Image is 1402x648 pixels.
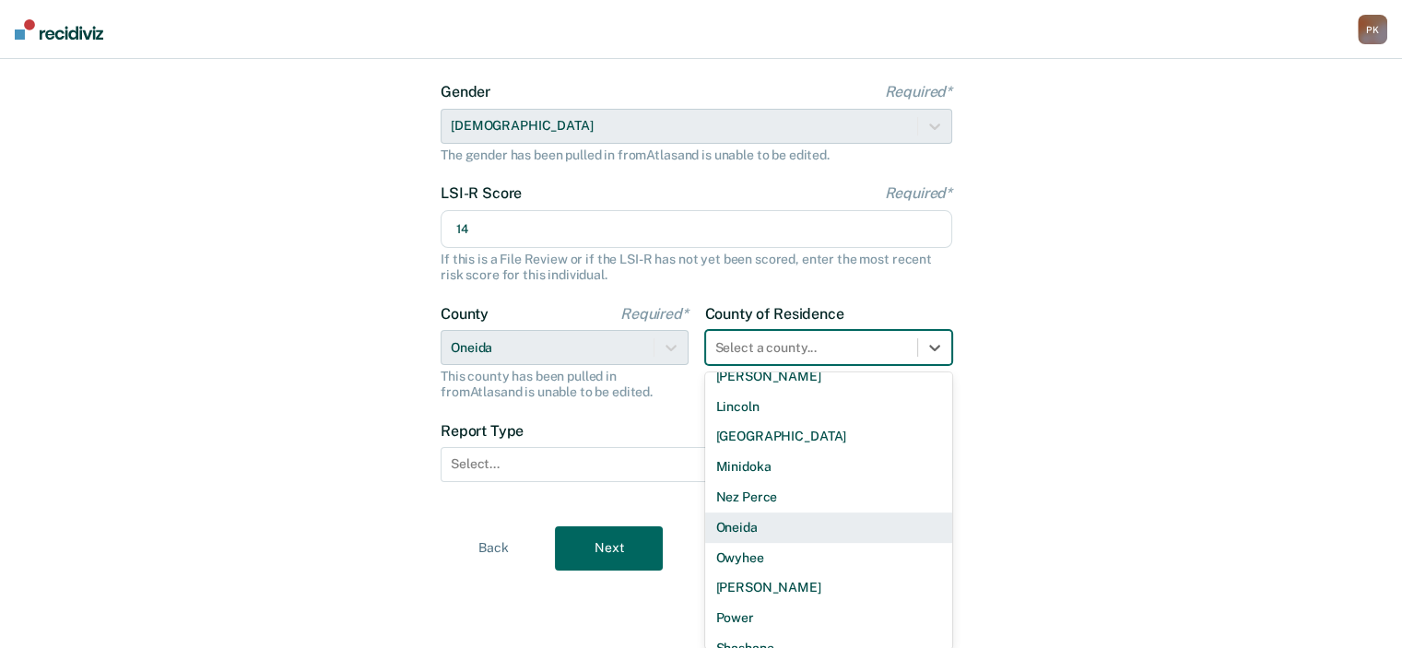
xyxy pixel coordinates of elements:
label: County [441,305,689,323]
button: Next [555,526,663,571]
img: Recidiviz [15,19,103,40]
button: Back [440,526,548,571]
div: [PERSON_NAME] [705,572,953,603]
span: Required* [884,184,952,202]
label: Report Type [441,422,952,440]
label: LSI-R Score [441,184,952,202]
div: [GEOGRAPHIC_DATA] [705,421,953,452]
label: County of Residence [705,305,953,323]
div: The gender has been pulled in from Atlas and is unable to be edited. [441,147,952,163]
div: Minidoka [705,452,953,482]
div: Nez Perce [705,482,953,513]
div: Lincoln [705,392,953,422]
label: Gender [441,83,952,100]
div: Owyhee [705,543,953,573]
div: Oneida [705,513,953,543]
div: Power [705,603,953,633]
span: Required* [884,83,952,100]
button: PK [1358,15,1387,44]
div: [PERSON_NAME] [705,361,953,392]
div: If this is a File Review or if the LSI-R has not yet been scored, enter the most recent risk scor... [441,252,952,283]
span: Required* [620,305,689,323]
div: P K [1358,15,1387,44]
div: This county has been pulled in from Atlas and is unable to be edited. [441,369,689,400]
